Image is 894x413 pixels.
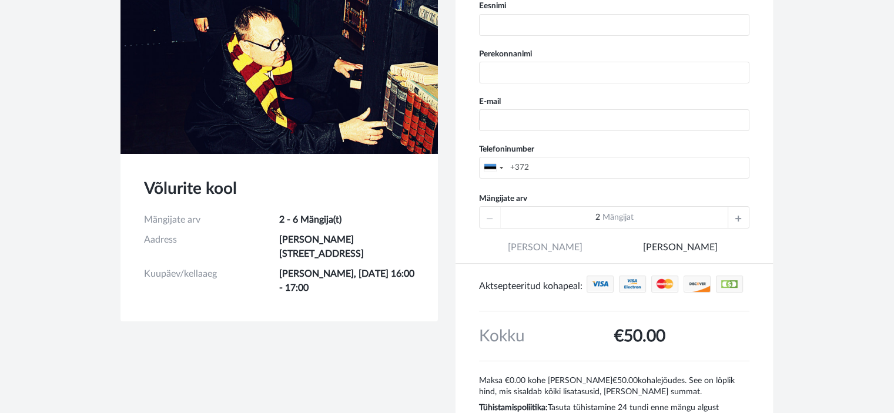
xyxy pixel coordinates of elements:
label: E-mail [470,96,758,108]
div: Aktsepteeritud kohapeal: [479,276,587,297]
p: Maksa €0.00 kohe [PERSON_NAME] kohalejõudes. See on lõplik hind, mis sisaldab kõiki lisatasusid, ... [479,371,749,398]
a: Krediit/Deebetkaardid [587,285,614,294]
span: Kokku [479,328,525,344]
a: Krediit/Deebetkaardid [651,285,678,294]
td: Mängijate arv [144,210,279,230]
td: 2 - 6 Mängija(t) [279,210,414,230]
a: Krediit/Deebetkaardid [684,285,711,294]
h3: Võlurite kool [144,177,414,200]
a: [PERSON_NAME] [614,241,746,264]
a: Krediit/Deebetkaardid [619,285,646,294]
span: Mängijat [602,213,633,221]
label: Telefoninumber [470,143,758,155]
label: Mängijate arv [479,193,527,204]
td: [PERSON_NAME], [DATE] 16:00 - 17:00 [279,264,414,298]
div: Estonia (Eesti): +372 [480,157,507,178]
span: [PERSON_NAME] [479,241,611,264]
b: Tühistamispoliitika: [479,404,548,412]
label: Perekonnanimi [470,48,758,60]
a: Sularaha [716,285,743,294]
span: 2 [595,213,600,221]
span: €50.00 [614,328,665,344]
td: Kuupäev/kellaaeg [144,264,279,298]
span: €50.00 [612,377,638,385]
td: Aadress [144,230,279,264]
input: +372 5123 4567 [479,157,749,179]
td: [PERSON_NAME] [STREET_ADDRESS] [279,230,414,264]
